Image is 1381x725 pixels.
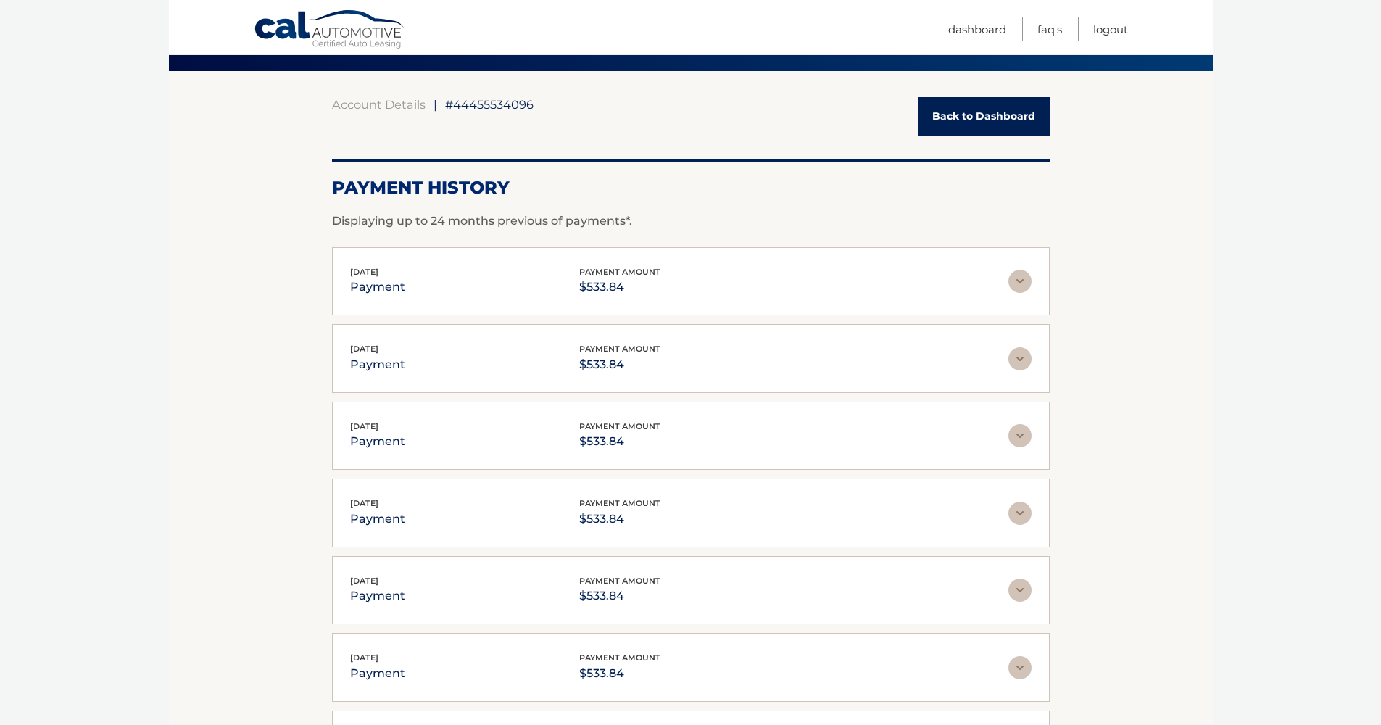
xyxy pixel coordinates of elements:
[918,97,1050,136] a: Back to Dashboard
[579,355,660,375] p: $533.84
[350,421,378,431] span: [DATE]
[579,421,660,431] span: payment amount
[350,498,378,508] span: [DATE]
[350,431,405,452] p: payment
[579,277,660,297] p: $533.84
[579,267,660,277] span: payment amount
[1093,17,1128,41] a: Logout
[332,212,1050,230] p: Displaying up to 24 months previous of payments*.
[579,344,660,354] span: payment amount
[350,576,378,586] span: [DATE]
[434,97,437,112] span: |
[350,652,378,663] span: [DATE]
[254,9,406,51] a: Cal Automotive
[332,97,426,112] a: Account Details
[1037,17,1062,41] a: FAQ's
[1008,424,1032,447] img: accordion-rest.svg
[948,17,1006,41] a: Dashboard
[579,431,660,452] p: $533.84
[350,663,405,684] p: payment
[579,509,660,529] p: $533.84
[1008,347,1032,370] img: accordion-rest.svg
[1008,656,1032,679] img: accordion-rest.svg
[579,663,660,684] p: $533.84
[579,498,660,508] span: payment amount
[350,267,378,277] span: [DATE]
[1008,270,1032,293] img: accordion-rest.svg
[579,586,660,606] p: $533.84
[350,344,378,354] span: [DATE]
[350,355,405,375] p: payment
[350,509,405,529] p: payment
[332,177,1050,199] h2: Payment History
[350,277,405,297] p: payment
[579,576,660,586] span: payment amount
[1008,579,1032,602] img: accordion-rest.svg
[1008,502,1032,525] img: accordion-rest.svg
[445,97,534,112] span: #44455534096
[350,586,405,606] p: payment
[579,652,660,663] span: payment amount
